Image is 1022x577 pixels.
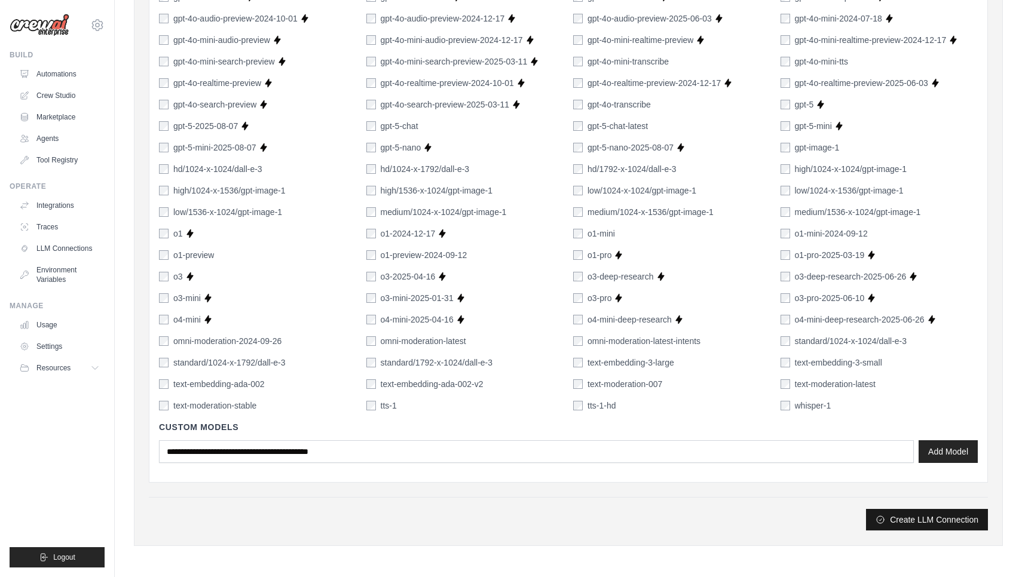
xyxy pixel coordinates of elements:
input: o3-pro-2025-06-10 [781,293,790,303]
label: high/1024-x-1024/gpt-image-1 [795,163,907,175]
input: o1-preview [159,250,169,260]
input: o3-mini [159,293,169,303]
label: o1-preview-2024-09-12 [381,249,467,261]
span: Resources [36,363,71,373]
label: omni-moderation-latest [381,335,466,347]
label: gpt-4o-audio-preview-2024-12-17 [381,13,505,24]
input: text-moderation-stable [159,401,169,410]
label: text-embedding-ada-002 [173,378,265,390]
label: gpt-4o-mini-audio-preview [173,34,270,46]
input: text-embedding-ada-002-v2 [366,379,376,389]
input: o1-pro-2025-03-19 [781,250,790,260]
label: gpt-4o-mini-realtime-preview-2024-12-17 [795,34,947,46]
label: o3-deep-research-2025-06-26 [795,271,907,283]
input: low/1024-x-1536/gpt-image-1 [781,186,790,195]
label: gpt-4o-realtime-preview-2025-06-03 [795,77,928,89]
button: Add Model [919,440,978,463]
input: gpt-4o-mini-tts [781,57,790,66]
div: Manage [10,301,105,311]
label: gpt-5-chat-latest [588,120,648,132]
label: medium/1024-x-1024/gpt-image-1 [381,206,507,218]
label: standard/1024-x-1792/dall-e-3 [173,357,286,369]
label: omni-moderation-2024-09-26 [173,335,281,347]
input: o1-mini-2024-09-12 [781,229,790,238]
label: o3-pro-2025-06-10 [795,292,865,304]
label: gpt-5 [795,99,814,111]
a: Traces [14,217,105,237]
label: text-moderation-latest [795,378,876,390]
label: standard/1792-x-1024/dall-e-3 [381,357,493,369]
label: o1-mini-2024-09-12 [795,228,868,240]
label: gpt-4o-mini-transcribe [588,56,669,67]
button: Create LLM Connection [866,509,988,530]
a: Tool Registry [14,151,105,170]
label: medium/1024-x-1536/gpt-image-1 [588,206,714,218]
label: gpt-4o-mini-search-preview [173,56,275,67]
label: gpt-5-chat [381,120,418,132]
input: omni-moderation-2024-09-26 [159,336,169,346]
label: gpt-4o-mini-realtime-preview [588,34,693,46]
input: gpt-5 [781,100,790,109]
input: gpt-4o-realtime-preview-2025-06-03 [781,78,790,88]
input: gpt-5-chat-latest [573,121,583,131]
input: gpt-4o-search-preview-2025-03-11 [366,100,376,109]
input: omni-moderation-latest [366,336,376,346]
a: Environment Variables [14,260,105,289]
button: Resources [14,358,105,377]
label: gpt-4o-search-preview [173,99,256,111]
input: o4-mini-deep-research-2025-06-26 [781,315,790,324]
label: o1-2024-12-17 [381,228,436,240]
h4: Custom Models [159,421,978,433]
input: gpt-4o-search-preview [159,100,169,109]
input: o1-preview-2024-09-12 [366,250,376,260]
input: high/1536-x-1024/gpt-image-1 [366,186,376,195]
img: Logo [10,14,69,36]
label: gpt-4o-mini-tts [795,56,848,67]
input: gpt-4o-mini-realtime-preview [573,35,583,45]
label: o4-mini-deep-research [588,314,672,326]
label: whisper-1 [795,400,831,412]
label: text-embedding-3-large [588,357,674,369]
div: Build [10,50,105,60]
label: low/1024-x-1536/gpt-image-1 [795,185,904,197]
a: Agents [14,129,105,148]
button: Logout [10,547,105,567]
label: o3-mini [173,292,201,304]
input: text-embedding-3-small [781,358,790,367]
input: gpt-4o-realtime-preview-2024-10-01 [366,78,376,88]
label: gpt-5-2025-08-07 [173,120,238,132]
label: o1-pro-2025-03-19 [795,249,865,261]
label: o3-2025-04-16 [381,271,436,283]
input: gpt-4o-mini-search-preview [159,57,169,66]
input: gpt-4o-mini-audio-preview [159,35,169,45]
label: standard/1024-x-1024/dall-e-3 [795,335,907,347]
input: gpt-4o-mini-transcribe [573,57,583,66]
input: gpt-4o-realtime-preview [159,78,169,88]
label: o4-mini-deep-research-2025-06-26 [795,314,925,326]
input: high/1024-x-1024/gpt-image-1 [781,164,790,174]
label: hd/1024-x-1792/dall-e-3 [381,163,470,175]
input: gpt-4o-transcribe [573,100,583,109]
label: gpt-4o-realtime-preview-2024-12-17 [588,77,721,89]
a: Integrations [14,196,105,215]
a: Marketplace [14,108,105,127]
label: gpt-4o-audio-preview-2024-10-01 [173,13,298,24]
label: o3-mini-2025-01-31 [381,292,454,304]
input: gpt-4o-audio-preview-2024-10-01 [159,14,169,23]
label: text-embedding-ada-002-v2 [381,378,484,390]
label: low/1024-x-1024/gpt-image-1 [588,185,696,197]
input: text-embedding-3-large [573,358,583,367]
input: standard/1792-x-1024/dall-e-3 [366,358,376,367]
input: tts-1 [366,401,376,410]
label: text-embedding-3-small [795,357,882,369]
span: Logout [53,553,75,562]
input: gpt-5-mini [781,121,790,131]
input: medium/1024-x-1024/gpt-image-1 [366,207,376,217]
label: gpt-4o-mini-audio-preview-2024-12-17 [381,34,523,46]
input: medium/1024-x-1536/gpt-image-1 [573,207,583,217]
a: Crew Studio [14,86,105,105]
input: hd/1024-x-1792/dall-e-3 [366,164,376,174]
input: hd/1792-x-1024/dall-e-3 [573,164,583,174]
input: gpt-5-mini-2025-08-07 [159,143,169,152]
label: gpt-4o-search-preview-2025-03-11 [381,99,510,111]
